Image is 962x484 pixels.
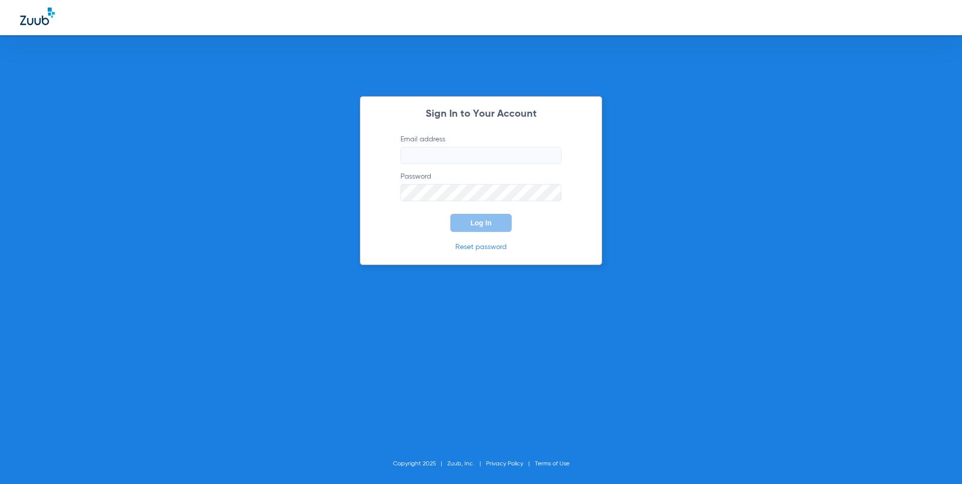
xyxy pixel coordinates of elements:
[20,8,55,25] img: Zuub Logo
[450,214,512,232] button: Log In
[455,244,507,251] a: Reset password
[400,134,562,164] label: Email address
[535,461,570,467] a: Terms of Use
[470,219,492,227] span: Log In
[447,459,486,469] li: Zuub, Inc.
[400,147,562,164] input: Email address
[385,109,577,119] h2: Sign In to Your Account
[400,172,562,201] label: Password
[393,459,447,469] li: Copyright 2025
[486,461,523,467] a: Privacy Policy
[400,184,562,201] input: Password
